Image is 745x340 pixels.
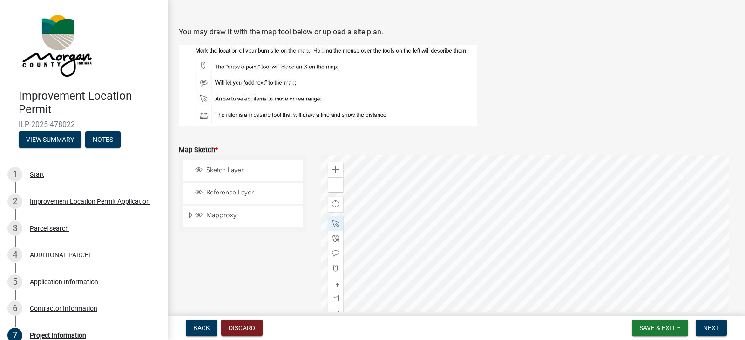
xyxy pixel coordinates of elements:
[328,162,343,177] div: Zoom in
[183,206,303,227] li: Mapproxy
[85,136,121,144] wm-modal-confirm: Notes
[179,147,218,153] label: Map Sketch
[19,120,149,129] span: ILP-2025-478022
[30,171,44,178] div: Start
[328,177,343,192] div: Zoom out
[30,252,92,258] div: ADDITIONAL PARCEL
[30,279,98,285] div: Application Information
[632,320,688,336] button: Save & Exit
[179,27,734,38] p: You may draw it with the map tool below or upload a site plan.
[194,188,300,198] div: Reference Layer
[7,167,22,182] div: 1
[182,158,304,229] ul: Layer List
[183,160,303,181] li: Sketch Layer
[30,332,86,339] div: Project Information
[183,183,303,204] li: Reference Layer
[7,221,22,236] div: 3
[7,247,22,262] div: 4
[221,320,263,336] button: Discard
[204,166,300,174] span: Sketch Layer
[30,225,69,232] div: Parcel search
[19,131,81,148] button: View Summary
[30,198,150,205] div: Improvement Location Permit Application
[19,89,160,116] h4: Improvement Location Permit
[85,131,121,148] button: Notes
[7,274,22,289] div: 5
[30,305,97,312] div: Contractor Information
[186,320,217,336] button: Back
[179,45,477,126] img: map_tools-sm_9c903488-6d06-459d-9e87-41fdf6e21155.jpg
[7,194,22,209] div: 2
[193,324,210,332] span: Back
[696,320,727,336] button: Next
[703,324,719,332] span: Next
[639,324,675,332] span: Save & Exit
[204,211,300,220] span: Mapproxy
[194,211,300,220] div: Mapproxy
[328,197,343,212] div: Find my location
[194,166,300,175] div: Sketch Layer
[19,136,81,144] wm-modal-confirm: Summary
[7,301,22,316] div: 6
[204,188,300,197] span: Reference Layer
[19,10,94,80] img: Morgan County, Indiana
[187,211,194,221] span: Expand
